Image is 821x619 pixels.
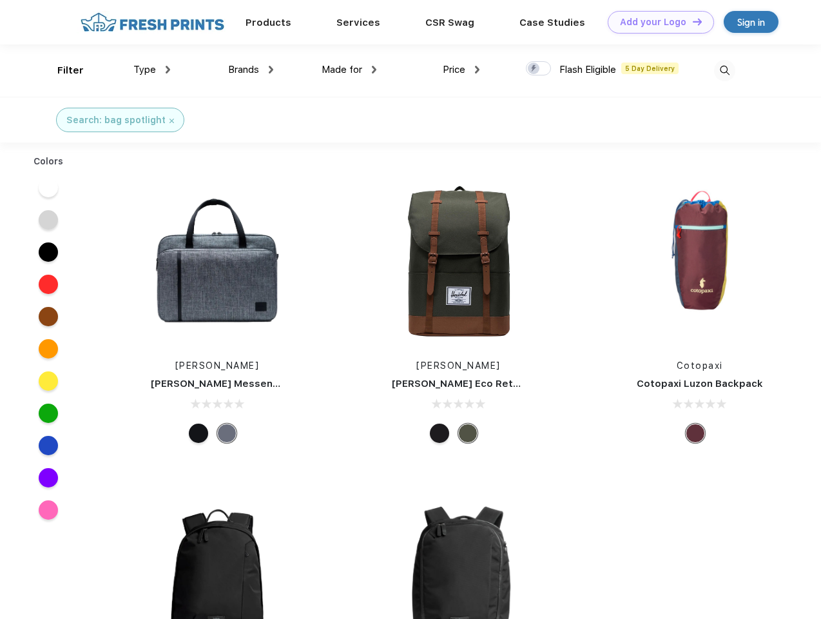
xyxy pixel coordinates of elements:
[693,18,702,25] img: DT
[166,66,170,74] img: dropdown.png
[443,64,465,75] span: Price
[169,119,174,123] img: filter_cancel.svg
[475,66,479,74] img: dropdown.png
[677,360,723,371] a: Cotopaxi
[372,66,376,74] img: dropdown.png
[416,360,501,371] a: [PERSON_NAME]
[131,175,303,346] img: func=resize&h=266
[559,64,616,75] span: Flash Eligible
[151,378,290,389] a: [PERSON_NAME] Messenger
[322,64,362,75] span: Made for
[614,175,786,346] img: func=resize&h=266
[189,424,208,443] div: Black
[392,378,655,389] a: [PERSON_NAME] Eco Retreat 15" Computer Backpack
[637,378,763,389] a: Cotopaxi Luzon Backpack
[620,17,686,28] div: Add your Logo
[217,424,237,443] div: Raven Crosshatch
[724,11,778,33] a: Sign in
[24,155,73,168] div: Colors
[686,424,705,443] div: Surprise
[430,424,449,443] div: Black
[714,60,735,81] img: desktop_search.svg
[621,63,679,74] span: 5 Day Delivery
[737,15,765,30] div: Sign in
[66,113,166,127] div: Search: bag spotlight
[228,64,259,75] span: Brands
[246,17,291,28] a: Products
[269,66,273,74] img: dropdown.png
[133,64,156,75] span: Type
[57,63,84,78] div: Filter
[372,175,544,346] img: func=resize&h=266
[77,11,228,34] img: fo%20logo%202.webp
[458,424,478,443] div: Forest
[175,360,260,371] a: [PERSON_NAME]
